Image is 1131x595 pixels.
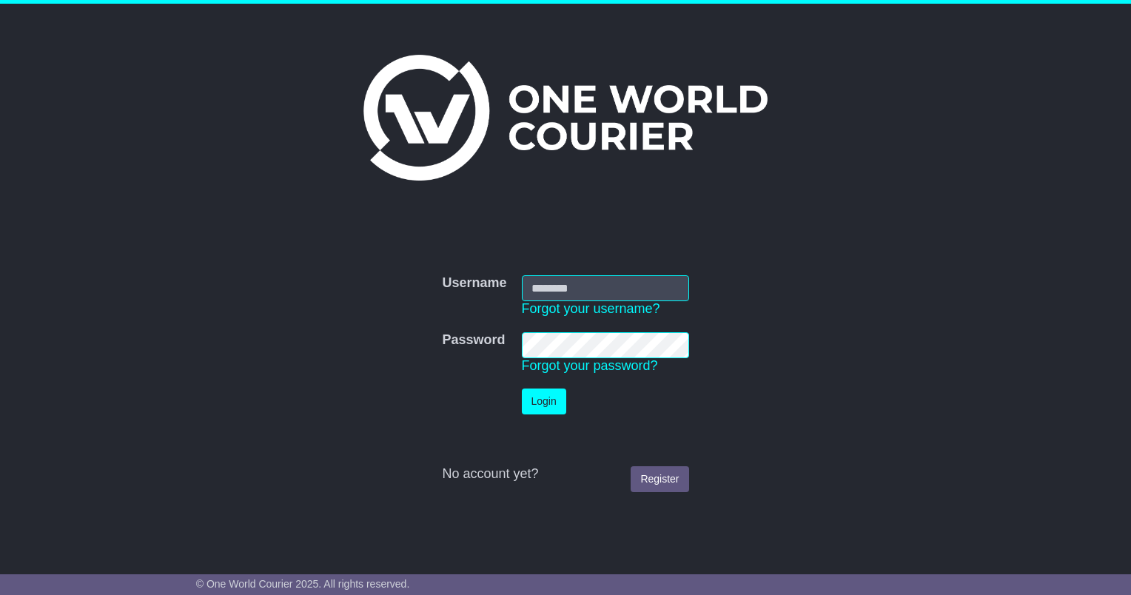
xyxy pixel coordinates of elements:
[522,389,566,414] button: Login
[442,466,688,483] div: No account yet?
[522,358,658,373] a: Forgot your password?
[442,275,506,292] label: Username
[522,301,660,316] a: Forgot your username?
[442,332,505,349] label: Password
[196,578,410,590] span: © One World Courier 2025. All rights reserved.
[363,55,768,181] img: One World
[631,466,688,492] a: Register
